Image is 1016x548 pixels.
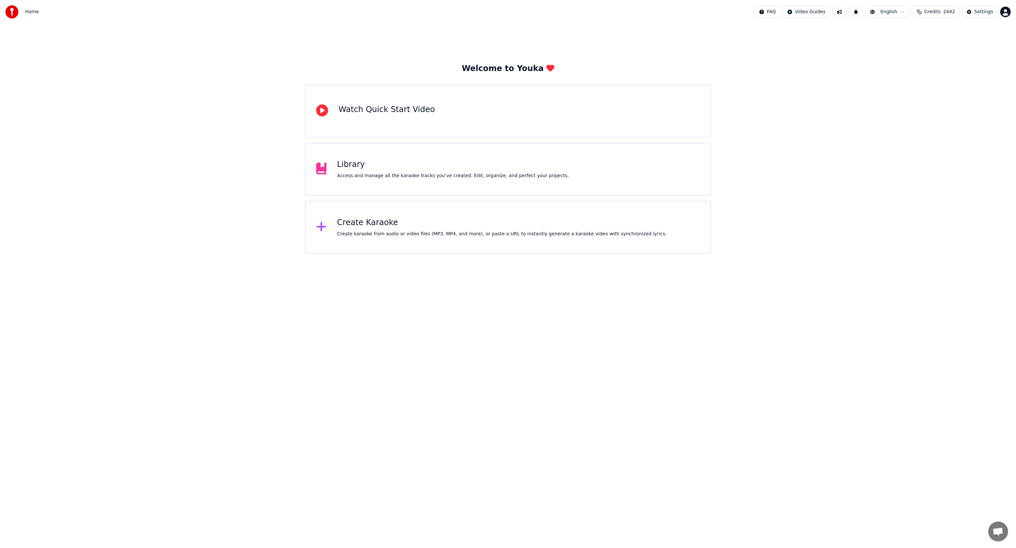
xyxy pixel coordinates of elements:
div: Access and manage all the karaoke tracks you’ve created. Edit, organize, and perfect your projects. [337,173,569,179]
div: Settings [974,9,993,15]
div: Welcome to Youka [462,63,554,74]
div: Open chat [988,522,1008,541]
nav: breadcrumb [25,9,39,15]
span: Credits [924,9,941,15]
button: Credits2442 [912,6,959,18]
div: Watch Quick Start Video [339,104,435,115]
button: Video Guides [783,6,830,18]
button: FAQ [755,6,780,18]
img: youka [5,5,19,19]
div: Create Karaoke [337,217,666,228]
div: Create karaoke from audio or video files (MP3, MP4, and more), or paste a URL to instantly genera... [337,231,666,237]
span: Home [25,9,39,15]
div: Library [337,159,569,170]
button: Settings [962,6,997,18]
span: 2442 [943,9,955,15]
